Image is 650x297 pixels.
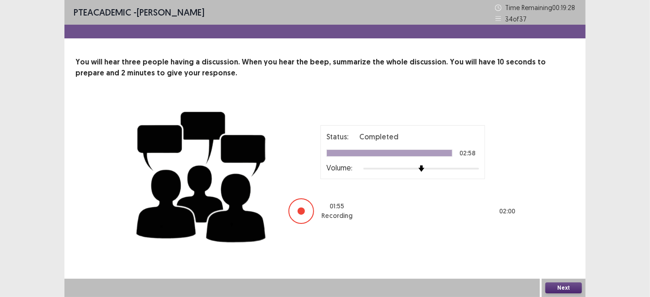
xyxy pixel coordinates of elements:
[330,202,344,211] p: 01 : 55
[505,14,527,24] p: 34 of 37
[460,150,476,156] p: 02:58
[321,211,352,221] p: Recording
[505,3,576,12] p: Time Remaining 00 : 19 : 28
[74,5,204,19] p: - [PERSON_NAME]
[326,162,352,173] p: Volume:
[359,131,399,142] p: Completed
[326,131,348,142] p: Status:
[418,165,425,172] img: arrow-thumb
[545,282,582,293] button: Next
[75,57,575,79] p: You will hear three people having a discussion. When you hear the beep, summarize the whole discu...
[133,101,270,250] img: group-discussion
[74,6,131,18] span: PTE academic
[499,207,515,216] p: 02 : 00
